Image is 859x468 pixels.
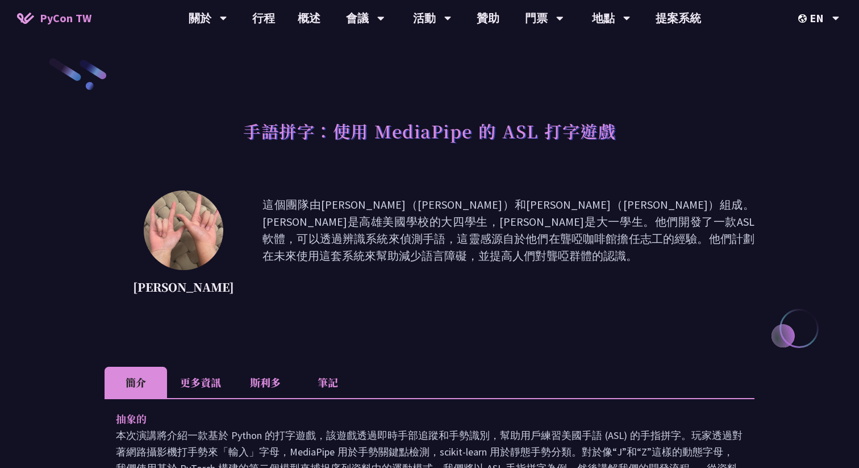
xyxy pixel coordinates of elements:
font: 關於 [189,11,211,25]
img: PyCon TW 2025 首頁圖標 [17,13,34,24]
font: [PERSON_NAME] [133,279,234,295]
font: EN [810,11,824,25]
font: 門票 [525,11,548,25]
font: PyCon TW [40,11,91,25]
a: PyCon TW [6,4,103,32]
font: 更多資訊 [180,375,221,390]
font: 斯利多 [250,375,281,390]
font: 手語拼字：使用 MediaPipe 的 ASL 打字遊戲 [243,118,616,143]
font: 概述 [298,11,320,25]
font: 會議 [346,11,369,25]
font: 簡介 [126,375,146,390]
img: 區域設定圖標 [798,14,810,23]
font: 地點 [592,11,615,25]
font: 贊助 [477,11,499,25]
img: 梅根和伊桑 [144,190,223,270]
font: 提案系統 [656,11,701,25]
font: 抽象的 [116,411,147,426]
font: 行程 [252,11,275,25]
font: 筆記 [318,375,338,390]
font: 活動 [413,11,436,25]
font: 這個團隊由[PERSON_NAME]（[PERSON_NAME]）和[PERSON_NAME]（[PERSON_NAME]）組成。[PERSON_NAME]是高雄美國學校的大四學生，[PERSO... [262,197,754,263]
